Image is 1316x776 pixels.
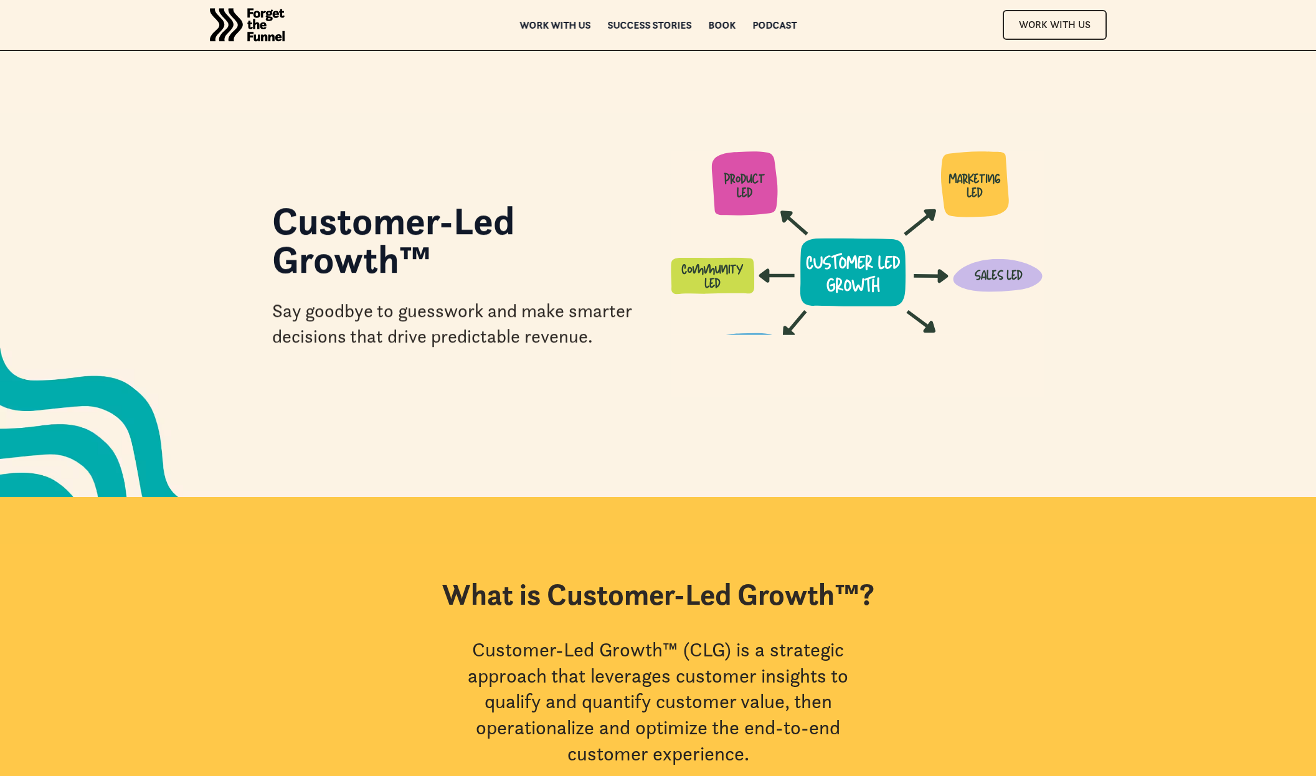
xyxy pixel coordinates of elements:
[442,577,874,613] h2: What is Customer-Led Growth™?
[440,637,876,767] div: Customer-Led Growth™ (CLG) is a strategic approach that leverages customer insights to qualify an...
[708,21,736,29] a: Book
[607,21,691,29] a: Success Stories
[272,201,646,291] h1: Customer-Led Growth™
[272,298,646,349] div: Say goodbye to guesswork and make smarter decisions that drive predictable revenue.
[519,21,590,29] a: Work with us
[752,21,797,29] a: Podcast
[1003,10,1107,39] a: Work With Us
